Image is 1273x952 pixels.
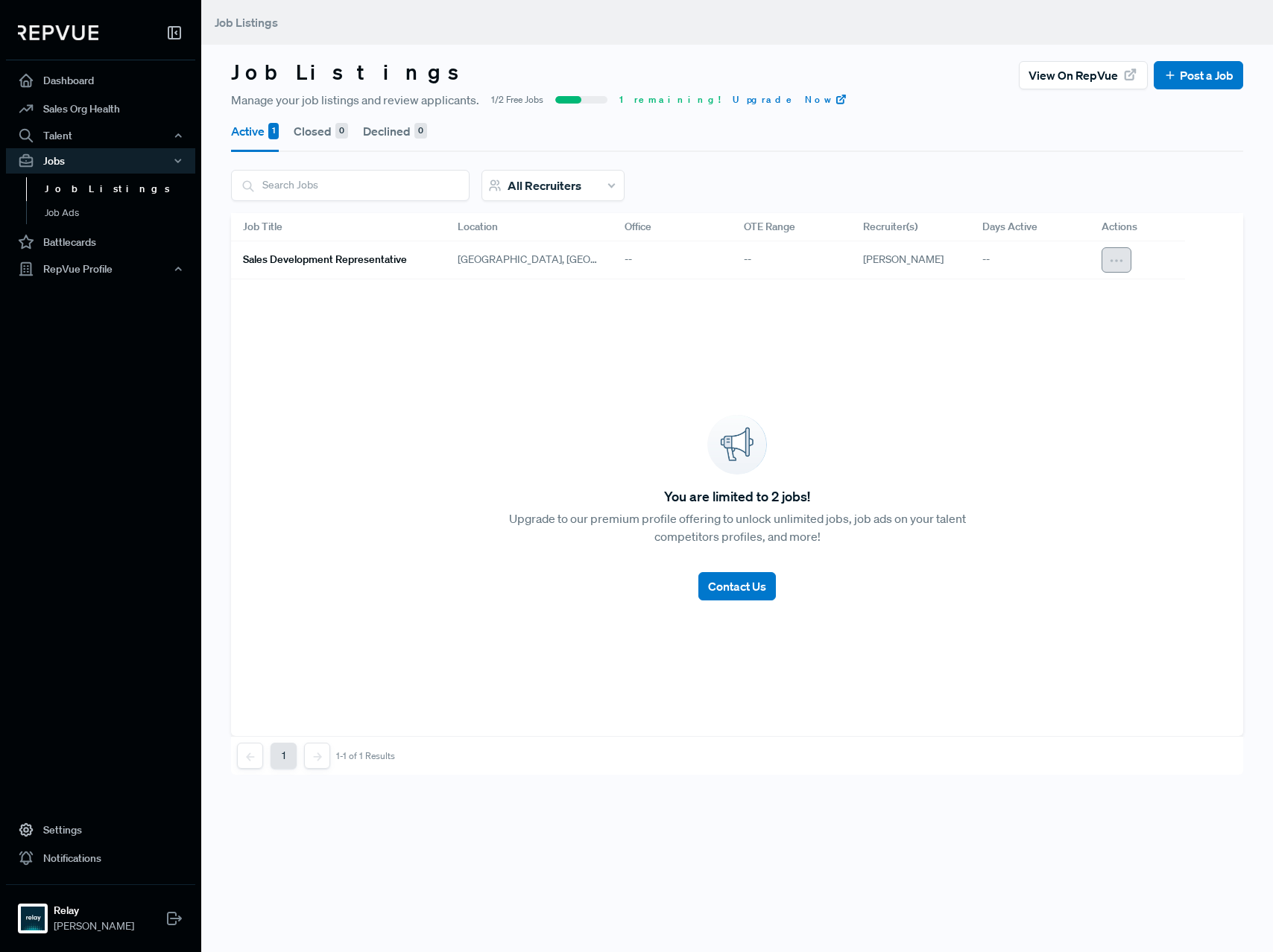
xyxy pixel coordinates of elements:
[6,66,195,95] a: Dashboard
[26,201,215,225] a: Job Ads
[1029,66,1118,84] span: View on RepVue
[237,743,395,769] nav: pagination
[733,93,847,107] a: Upgrade Now
[708,579,766,594] span: Contact Us
[243,253,407,266] h6: Sales Development Representative
[231,110,279,152] button: Active 1
[54,903,134,918] strong: Relay
[6,148,195,174] button: Jobs
[1019,61,1148,89] button: View on RepVue
[458,219,498,235] span: Location
[6,844,195,872] a: Notifications
[458,252,601,267] span: [GEOGRAPHIC_DATA], [GEOGRAPHIC_DATA]
[335,123,348,139] div: 0
[664,486,810,507] span: You are limited to 2 jobs!
[619,93,721,107] span: 1 remaining!
[491,93,543,107] span: 1/2 Free Jobs
[613,241,732,279] div: --
[268,123,279,139] div: 1
[54,918,134,934] span: [PERSON_NAME]
[26,177,215,201] a: Job Listings
[744,219,795,235] span: OTE Range
[18,25,98,40] img: RepVue
[982,219,1037,235] span: Days Active
[6,816,195,844] a: Settings
[237,743,263,769] button: Previous
[863,253,944,266] span: [PERSON_NAME]
[625,219,651,235] span: Office
[6,228,195,256] a: Battlecards
[243,219,282,235] span: Job Title
[1154,61,1243,89] button: Post a Job
[21,907,45,930] img: Relay
[6,95,195,123] a: Sales Org Health
[232,171,469,200] input: Search Jobs
[732,241,851,279] div: --
[271,743,297,769] button: 1
[484,510,991,545] p: Upgrade to our premium profile offering to unlock unlimited jobs, job ads on your talent competit...
[6,884,195,940] a: RelayRelay[PERSON_NAME]
[863,219,917,235] span: Recruiter(s)
[304,743,330,769] button: Next
[6,256,195,282] button: RepVue Profile
[698,572,776,600] button: Contact Us
[363,110,427,152] button: Declined 0
[215,15,278,30] span: Job Listings
[698,560,776,600] a: Contact Us
[1163,66,1233,84] a: Post a Job
[6,123,195,148] button: Talent
[231,60,473,85] h3: Job Listings
[508,178,581,193] span: All Recruiters
[970,241,1090,279] div: --
[336,751,395,761] div: 1-1 of 1 Results
[243,247,422,273] a: Sales Development Representative
[414,123,427,139] div: 0
[294,110,348,152] button: Closed 0
[231,91,479,109] span: Manage your job listings and review applicants.
[1102,219,1137,235] span: Actions
[707,415,767,475] img: announcement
